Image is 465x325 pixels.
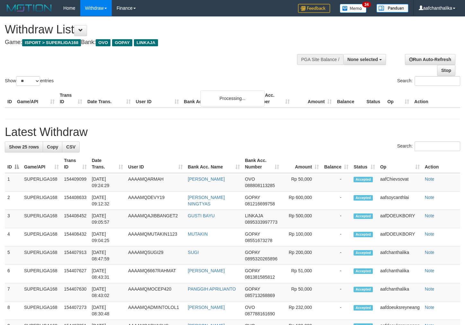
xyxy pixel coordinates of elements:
[437,65,455,76] a: Stop
[126,228,185,247] td: AAAAMQMUTAKIN1123
[89,247,126,265] td: [DATE] 08:47:59
[188,176,225,182] a: [PERSON_NAME]
[126,283,185,302] td: AAAAMQMOCEP420
[378,210,422,228] td: aafDOEUKBORY
[126,302,185,320] td: AAAAMQADMINTOLOL1
[397,76,460,86] label: Search:
[200,90,265,106] div: Processing...
[378,192,422,210] td: aafsoycanthlai
[61,265,89,283] td: 154407627
[422,155,460,173] th: Action
[61,302,89,320] td: 154407273
[61,283,89,302] td: 154407630
[61,173,89,192] td: 154409099
[126,192,185,210] td: AAAAMQDEVY19
[378,265,422,283] td: aafchanthalika
[321,173,351,192] td: -
[181,89,250,108] th: Bank Acc. Name
[364,89,385,108] th: Status
[425,176,434,182] a: Note
[61,247,89,265] td: 154407913
[354,213,373,219] span: Accepted
[5,247,22,265] td: 5
[354,195,373,201] span: Accepted
[425,250,434,255] a: Note
[245,256,277,261] span: Copy 0895320265896 to clipboard
[22,210,61,228] td: SUPERLIGA168
[321,155,351,173] th: Balance: activate to sort column ascending
[89,173,126,192] td: [DATE] 09:24:29
[126,265,185,283] td: AAAAMQ6667RAHMAT
[415,141,460,151] input: Search:
[354,305,373,311] span: Accepted
[245,176,255,182] span: OVO
[378,302,422,320] td: aafdoeuksreyneang
[245,311,275,316] span: Copy 087788161690 to clipboard
[321,210,351,228] td: -
[126,173,185,192] td: AAAAMQARMAH
[412,89,460,108] th: Action
[334,89,364,108] th: Balance
[5,126,460,139] h1: Latest Withdraw
[245,305,255,310] span: OVO
[89,155,126,173] th: Date Trans.: activate to sort column ascending
[245,238,273,243] span: Copy 08551673278 to clipboard
[245,250,260,255] span: GOPAY
[5,141,43,152] a: Show 25 rows
[245,231,260,237] span: GOPAY
[188,231,208,237] a: MUTAKIN
[22,39,81,46] span: ISPORT > SUPERLIGA168
[89,210,126,228] td: [DATE] 09:05:57
[321,228,351,247] td: -
[126,247,185,265] td: AAAAMQSUGI29
[282,247,322,265] td: Rp 200,000
[5,173,22,192] td: 1
[89,283,126,302] td: [DATE] 08:43:02
[5,228,22,247] td: 4
[5,283,22,302] td: 7
[321,302,351,320] td: -
[5,23,303,36] h1: Withdraw List
[134,39,158,46] span: LINKAJA
[5,89,14,108] th: ID
[282,155,322,173] th: Amount: activate to sort column ascending
[282,228,322,247] td: Rp 100,000
[89,302,126,320] td: [DATE] 08:30:48
[5,302,22,320] td: 8
[188,268,225,273] a: [PERSON_NAME]
[351,155,378,173] th: Status: activate to sort column ascending
[425,195,434,200] a: Note
[47,144,58,149] span: Copy
[245,286,260,292] span: GOPAY
[85,89,133,108] th: Date Trans.
[188,286,236,292] a: PANGGIH APRILIANTO
[22,173,61,192] td: SUPERLIGA168
[188,305,225,310] a: [PERSON_NAME]
[89,192,126,210] td: [DATE] 09:12:32
[9,144,39,149] span: Show 25 rows
[245,195,260,200] span: GOPAY
[282,192,322,210] td: Rp 600,000
[282,173,322,192] td: Rp 50,000
[61,155,89,173] th: Trans ID: activate to sort column ascending
[5,210,22,228] td: 3
[354,177,373,182] span: Accepted
[62,141,80,152] a: CSV
[343,54,386,65] button: None selected
[425,213,434,218] a: Note
[245,201,275,206] span: Copy 081216699758 to clipboard
[66,144,75,149] span: CSV
[22,228,61,247] td: SUPERLIGA168
[188,195,225,206] a: [PERSON_NAME] NINGTYAS
[14,89,57,108] th: Game/API
[245,275,275,280] span: Copy 081381585812 to clipboard
[5,155,22,173] th: ID: activate to sort column descending
[425,305,434,310] a: Note
[245,220,277,225] span: Copy 0895333997773 to clipboard
[5,192,22,210] td: 2
[347,57,378,62] span: None selected
[57,89,85,108] th: Trans ID
[354,232,373,237] span: Accepted
[5,265,22,283] td: 6
[425,231,434,237] a: Note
